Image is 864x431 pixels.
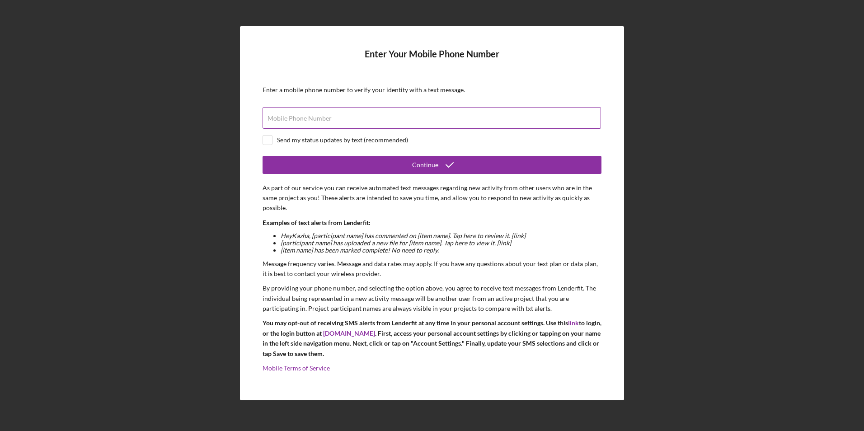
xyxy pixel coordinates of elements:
[323,329,375,337] a: [DOMAIN_NAME]
[263,318,601,359] p: You may opt-out of receiving SMS alerts from Lenderfit at any time in your personal account setti...
[263,283,601,314] p: By providing your phone number, and selecting the option above, you agree to receive text message...
[263,218,601,228] p: Examples of text alerts from Lenderfit:
[281,239,601,247] li: [participant name] has uploaded a new file for [item name]. Tap here to view it. [link]
[412,156,438,174] div: Continue
[281,247,601,254] li: [item name] has been marked complete! No need to reply.
[263,183,601,213] p: As part of our service you can receive automated text messages regarding new activity from other ...
[263,364,330,372] a: Mobile Terms of Service
[263,86,601,94] div: Enter a mobile phone number to verify your identity with a text message.
[568,319,579,327] a: link
[277,136,408,144] div: Send my status updates by text (recommended)
[263,156,601,174] button: Continue
[263,259,601,279] p: Message frequency varies. Message and data rates may apply. If you have any questions about your ...
[268,115,332,122] label: Mobile Phone Number
[263,49,601,73] h4: Enter Your Mobile Phone Number
[281,232,601,239] li: Hey Kazha , [participant name] has commented on [item name]. Tap here to review it. [link]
